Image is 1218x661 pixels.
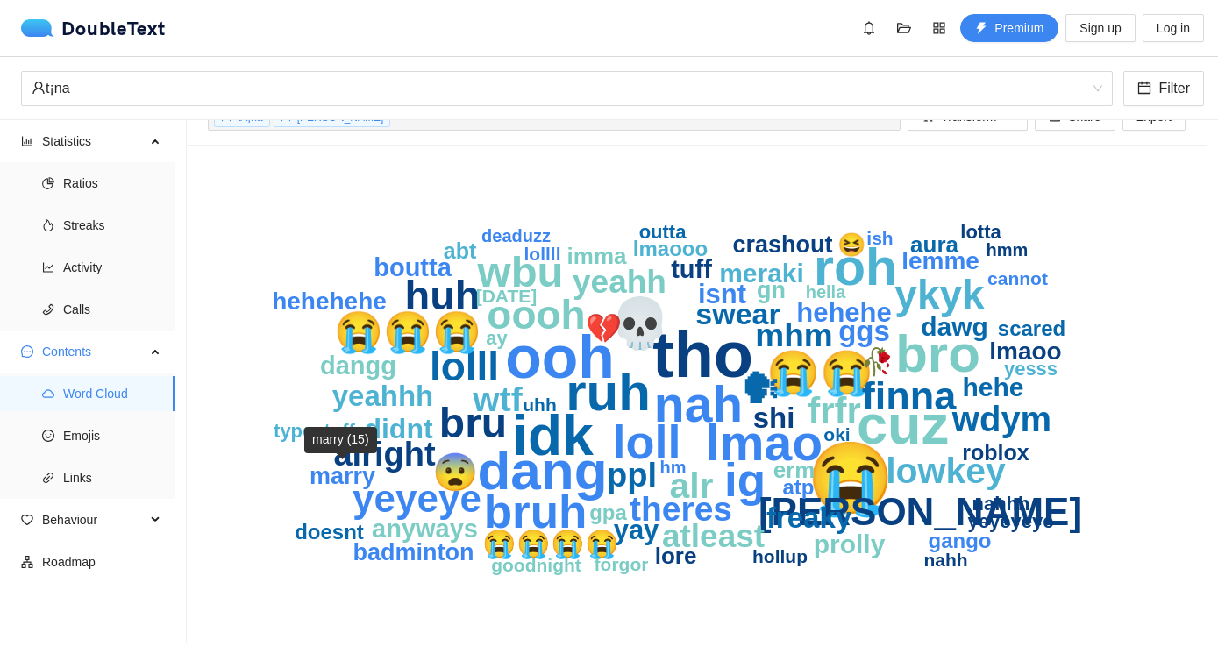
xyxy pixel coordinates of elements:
[806,282,846,302] text: hella
[430,344,499,389] text: lolll
[512,404,594,467] text: idk
[862,373,957,418] text: finna
[491,555,581,575] text: goodnight
[814,238,897,296] text: roh
[42,472,54,484] span: link
[472,380,523,418] text: wtf
[633,237,708,260] text: lmaooo
[753,402,795,434] text: shi
[855,14,883,42] button: bell
[524,244,561,264] text: lollll
[890,14,918,42] button: folder-open
[333,436,435,473] text: alright
[42,124,146,159] span: Statistics
[404,272,480,318] text: huh
[757,277,786,303] text: gn
[960,221,1001,243] text: lotta
[481,226,551,245] text: deaduzz
[732,231,832,258] text: crashout
[894,272,985,317] text: ykyk
[968,510,1054,532] text: yeyeyeye
[962,373,1023,402] text: hehe
[925,14,953,42] button: appstore
[63,250,161,285] span: Activity
[972,493,1030,515] text: nahhh
[505,323,615,390] text: ooh
[21,514,33,526] span: heart
[759,490,1082,533] text: [PERSON_NAME]
[573,264,666,300] text: yeahh
[42,177,54,189] span: pie-chart
[1157,18,1190,38] span: Log in
[755,317,832,353] text: mhm
[63,418,161,453] span: Emojis
[32,72,1086,105] div: t¡na
[1079,18,1121,38] span: Sign up
[487,292,585,338] text: oooh
[21,556,33,568] span: apartment
[1123,71,1204,106] button: calendarFilter
[951,400,1051,438] text: wdym
[477,440,607,501] text: dang
[589,501,627,524] text: gpa
[334,309,482,356] text: 😭😭😭
[1137,81,1151,97] span: calendar
[1065,14,1135,42] button: Sign up
[671,255,712,283] text: tuff
[477,248,564,295] text: wbu
[923,550,967,570] text: nahh
[42,387,54,400] span: cloud
[614,515,659,545] text: yay
[320,352,396,380] text: dangg
[353,477,481,520] text: yeyeye
[740,366,780,412] text: 🗣
[886,451,1006,491] text: lowkey
[929,529,992,552] text: gango
[297,111,384,124] span: [PERSON_NAME]
[364,413,433,444] text: didnt
[374,253,452,281] text: boutta
[476,286,538,306] text: [DATE]
[332,380,434,412] text: yeahhh
[21,19,61,37] img: logo
[960,14,1058,42] button: thunderboltPremium
[895,324,980,383] text: bro
[808,390,861,431] text: frfr
[274,420,356,442] text: typestuff
[994,18,1043,38] span: Premium
[796,297,892,328] text: hehehe
[706,415,823,471] text: lmao
[695,297,780,330] text: swear
[595,554,649,574] text: forgor
[32,81,46,95] span: user
[921,312,988,341] text: dawg
[238,111,263,124] span: tÂ¡na
[21,135,33,147] span: bar-chart
[856,21,882,35] span: bell
[766,501,852,534] text: freaky
[838,315,890,347] text: ggs
[484,486,588,537] text: bruh
[857,394,949,455] text: cuz
[21,19,166,37] div: DoubleText
[998,316,1065,340] text: scared
[639,221,687,243] text: outta
[42,430,54,442] span: smile
[837,231,866,259] text: 😆
[987,240,1029,259] text: hmm
[866,228,893,248] text: ish
[962,440,1029,465] text: roblox
[655,543,697,569] text: lore
[21,19,166,37] a: logoDoubleText
[613,416,681,468] text: loll
[32,72,1102,105] span: t¡na
[42,502,146,537] span: Behaviour
[814,530,886,558] text: prolly
[654,376,743,432] text: nah
[439,400,507,446] text: bru
[669,466,713,506] text: alr
[63,376,161,411] span: Word Cloud
[719,259,804,288] text: meraki
[444,238,477,263] text: abt
[1158,77,1190,99] span: Filter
